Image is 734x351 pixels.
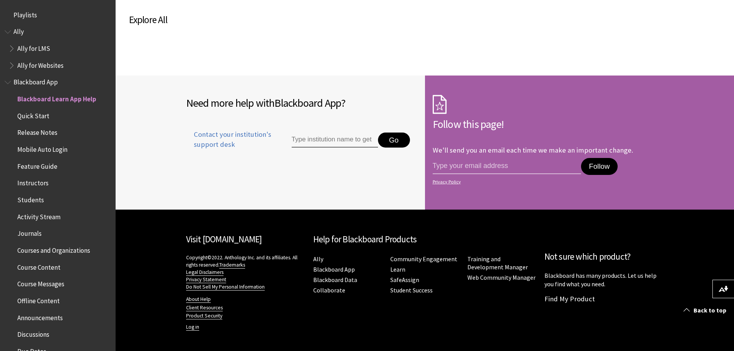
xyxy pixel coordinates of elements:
[17,59,64,69] span: Ally for Websites
[313,286,345,294] a: Collaborate
[186,296,211,303] a: About Help
[17,227,42,238] span: Journals
[17,311,63,322] span: Announcements
[186,129,274,149] span: Contact your institution's support desk
[678,303,734,317] a: Back to top
[186,254,306,291] p: Copyright©2022. Anthology Inc. and its affiliates. All rights reserved.
[5,25,111,72] nav: Book outline for Anthology Ally Help
[17,42,50,52] span: Ally for LMS
[433,146,633,155] p: We'll send you an email each time we make an important change.
[186,95,417,111] h2: Need more help with ?
[186,129,274,159] a: Contact your institution's support desk
[17,143,67,153] span: Mobile Auto Login
[129,13,607,27] h3: Explore All
[292,133,378,148] input: Type institution name to get support
[17,177,49,187] span: Instructors
[17,278,64,288] span: Course Messages
[13,25,24,36] span: Ally
[274,96,341,110] span: Blackboard App
[581,158,617,175] button: Follow
[544,250,664,264] h2: Not sure which product?
[17,294,60,305] span: Offline Content
[467,274,536,282] a: Web Community Manager
[186,324,199,331] a: Log in
[544,294,595,303] a: Find My Product
[17,328,49,338] span: Discussions
[467,255,528,271] a: Training and Development Manager
[17,193,44,204] span: Students
[390,286,433,294] a: Student Success
[313,265,355,274] a: Blackboard App
[17,261,60,271] span: Course Content
[378,133,410,148] button: Go
[17,160,57,170] span: Feature Guide
[186,233,262,245] a: Visit [DOMAIN_NAME]
[433,158,581,174] input: email address
[390,255,457,263] a: Community Engagement
[5,8,111,22] nav: Book outline for Playlists
[186,269,223,276] a: Legal Disclaimers
[219,262,245,269] a: Trademarks
[17,244,90,254] span: Courses and Organizations
[313,255,323,263] a: Ally
[13,8,37,19] span: Playlists
[544,271,664,289] p: Blackboard has many products. Let us help you find what you need.
[186,312,222,319] a: Product Security
[186,276,226,283] a: Privacy Statement
[433,116,664,132] h2: Follow this page!
[17,109,49,120] span: Quick Start
[17,210,60,221] span: Activity Stream
[433,95,447,114] img: Subscription Icon
[17,92,96,103] span: Blackboard Learn App Help
[186,284,265,291] a: Do Not Sell My Personal Information
[390,265,405,274] a: Learn
[433,179,662,185] a: Privacy Policy
[13,76,58,86] span: Blackboard App
[390,276,419,284] a: SafeAssign
[17,126,57,137] span: Release Notes
[186,304,223,311] a: Client Resources
[313,233,537,246] h2: Help for Blackboard Products
[313,276,357,284] a: Blackboard Data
